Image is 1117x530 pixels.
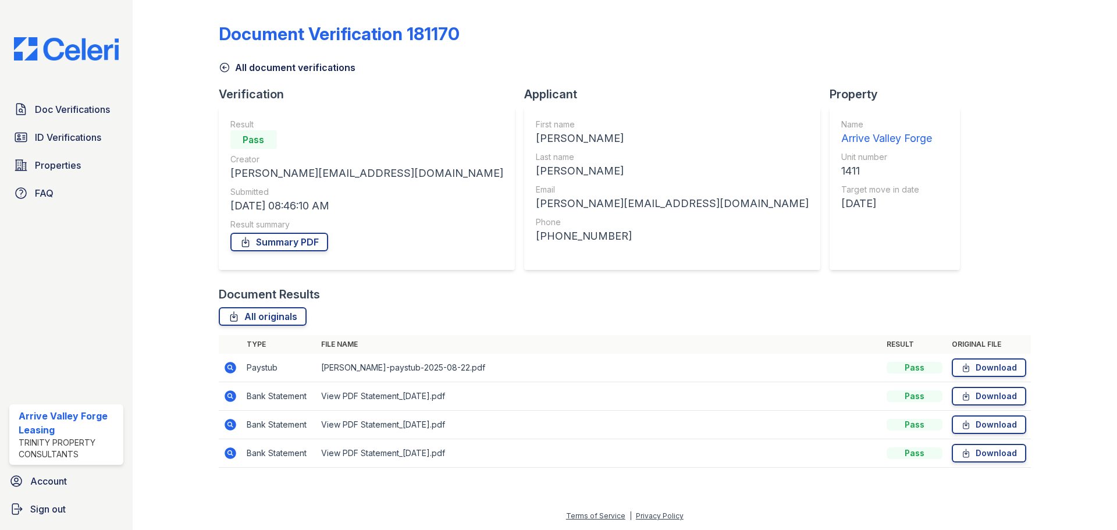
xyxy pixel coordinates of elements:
[316,439,882,468] td: View PDF Statement_[DATE].pdf
[230,165,503,182] div: [PERSON_NAME][EMAIL_ADDRESS][DOMAIN_NAME]
[9,98,123,121] a: Doc Verifications
[841,130,932,147] div: Arrive Valley Forge
[230,219,503,230] div: Result summary
[242,411,316,439] td: Bank Statement
[5,37,128,61] img: CE_Logo_Blue-a8612792a0a2168367f1c8372b55b34899dd931a85d93a1a3d3e32e68fde9ad4.png
[219,286,320,303] div: Document Results
[219,61,355,74] a: All document verifications
[536,216,809,228] div: Phone
[316,411,882,439] td: View PDF Statement_[DATE].pdf
[30,502,66,516] span: Sign out
[841,195,932,212] div: [DATE]
[230,186,503,198] div: Submitted
[316,335,882,354] th: File name
[9,182,123,205] a: FAQ
[230,154,503,165] div: Creator
[19,437,119,460] div: Trinity Property Consultants
[536,151,809,163] div: Last name
[242,335,316,354] th: Type
[219,23,460,44] div: Document Verification 181170
[887,362,942,374] div: Pass
[35,158,81,172] span: Properties
[242,354,316,382] td: Paystub
[19,409,119,437] div: Arrive Valley Forge Leasing
[536,163,809,179] div: [PERSON_NAME]
[316,382,882,411] td: View PDF Statement_[DATE].pdf
[952,387,1026,405] a: Download
[629,511,632,520] div: |
[952,444,1026,463] a: Download
[536,228,809,244] div: [PHONE_NUMBER]
[230,198,503,214] div: [DATE] 08:46:10 AM
[524,86,830,102] div: Applicant
[536,184,809,195] div: Email
[887,390,942,402] div: Pass
[566,511,625,520] a: Terms of Service
[947,335,1031,354] th: Original file
[636,511,684,520] a: Privacy Policy
[841,184,932,195] div: Target move in date
[219,86,524,102] div: Verification
[35,102,110,116] span: Doc Verifications
[536,119,809,130] div: First name
[9,154,123,177] a: Properties
[887,447,942,459] div: Pass
[230,233,328,251] a: Summary PDF
[230,130,277,149] div: Pass
[230,119,503,130] div: Result
[887,419,942,431] div: Pass
[952,358,1026,377] a: Download
[5,469,128,493] a: Account
[830,86,969,102] div: Property
[242,439,316,468] td: Bank Statement
[536,130,809,147] div: [PERSON_NAME]
[316,354,882,382] td: [PERSON_NAME]-paystub-2025-08-22.pdf
[219,307,307,326] a: All originals
[841,119,932,147] a: Name Arrive Valley Forge
[5,497,128,521] a: Sign out
[242,382,316,411] td: Bank Statement
[882,335,947,354] th: Result
[952,415,1026,434] a: Download
[841,119,932,130] div: Name
[30,474,67,488] span: Account
[841,163,932,179] div: 1411
[536,195,809,212] div: [PERSON_NAME][EMAIL_ADDRESS][DOMAIN_NAME]
[841,151,932,163] div: Unit number
[35,186,54,200] span: FAQ
[35,130,101,144] span: ID Verifications
[9,126,123,149] a: ID Verifications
